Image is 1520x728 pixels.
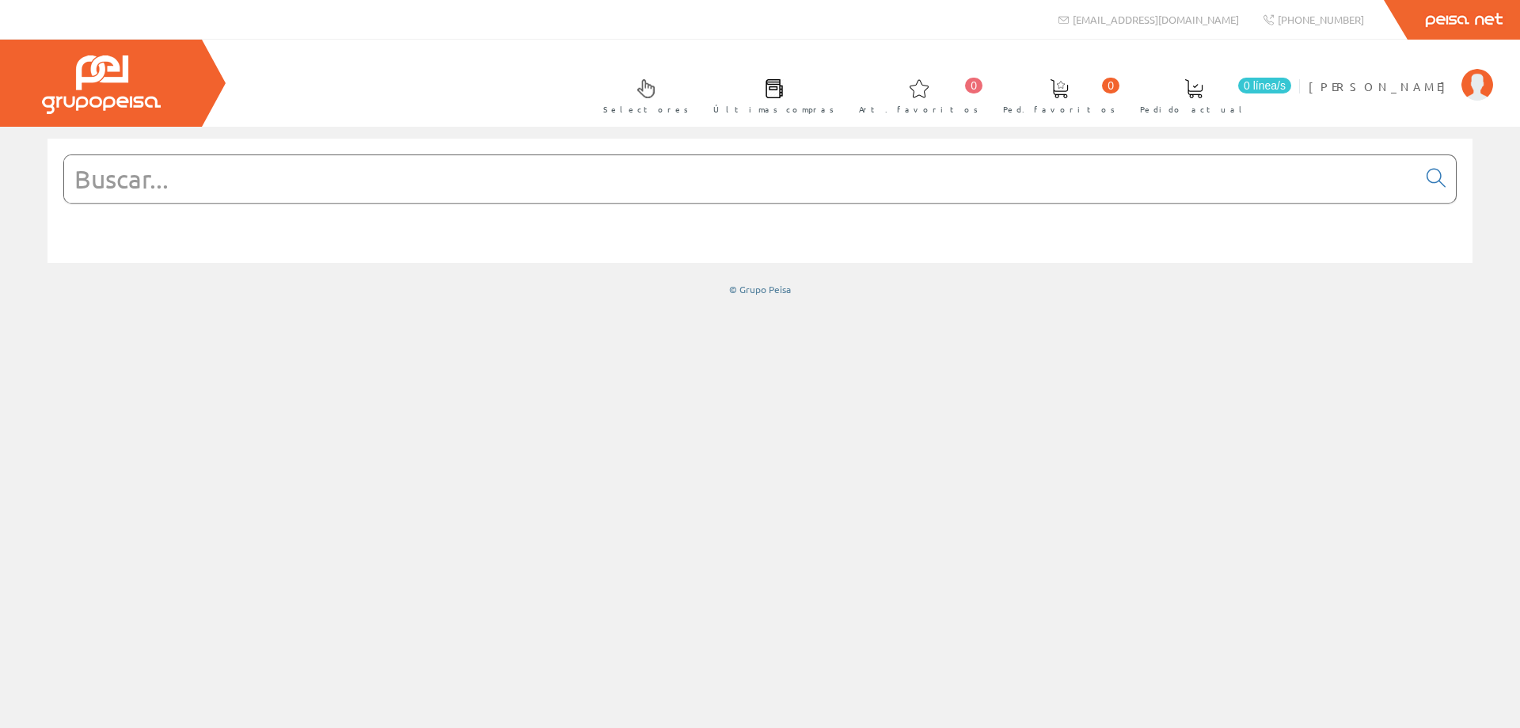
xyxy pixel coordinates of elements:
[859,101,978,117] span: Art. favoritos
[1278,13,1364,26] span: [PHONE_NUMBER]
[1309,78,1453,94] span: [PERSON_NAME]
[697,66,842,124] a: Últimas compras
[64,155,1417,203] input: Buscar...
[1140,101,1248,117] span: Pedido actual
[1003,101,1115,117] span: Ped. favoritos
[603,101,689,117] span: Selectores
[587,66,697,124] a: Selectores
[42,55,161,114] img: Grupo Peisa
[713,101,834,117] span: Últimas compras
[1102,78,1119,93] span: 0
[965,78,982,93] span: 0
[47,283,1472,296] div: © Grupo Peisa
[1073,13,1239,26] span: [EMAIL_ADDRESS][DOMAIN_NAME]
[1238,78,1291,93] span: 0 línea/s
[1309,66,1493,81] a: [PERSON_NAME]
